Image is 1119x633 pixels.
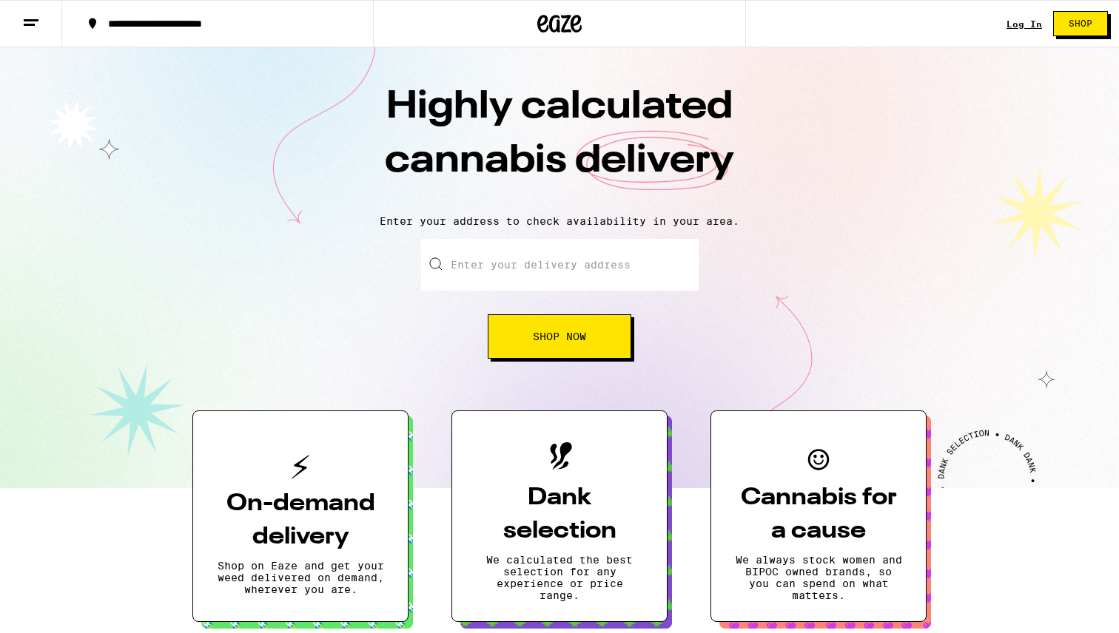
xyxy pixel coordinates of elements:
[300,81,819,203] h1: Highly calculated cannabis delivery
[421,239,699,291] input: Enter your delivery address
[476,554,643,601] p: We calculated the best selection for any experience or price range.
[217,560,384,595] p: Shop on Eaze and get your weed delivered on demand, wherever you are.
[1042,11,1119,36] a: Shop
[735,481,902,548] h3: Cannabis for a cause
[192,410,409,622] button: On-demand deliveryShop on Eaze and get your weed delivered on demand, wherever you are.
[710,410,927,622] button: Cannabis for a causeWe always stock women and BIPOC owned brands, so you can spend on what matters.
[451,410,668,622] button: Dank selectionWe calculated the best selection for any experience or price range.
[217,487,384,554] h3: On-demand delivery
[1007,19,1042,29] a: Log In
[1069,19,1092,28] span: Shop
[488,314,631,359] button: Shop Now
[533,331,586,342] span: Shop Now
[735,554,902,601] p: We always stock women and BIPOC owned brands, so you can spend on what matters.
[1053,11,1108,36] button: Shop
[15,215,1104,227] p: Enter your address to check availability in your area.
[476,481,643,548] h3: Dank selection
